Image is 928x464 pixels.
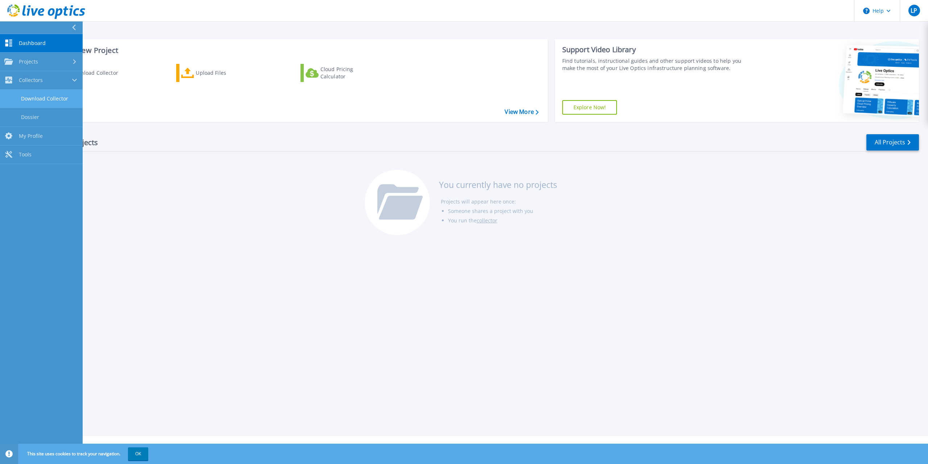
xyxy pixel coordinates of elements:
[320,66,378,80] div: Cloud Pricing Calculator
[19,151,32,158] span: Tools
[51,64,132,82] a: Download Collector
[477,217,497,224] a: collector
[562,57,750,72] div: Find tutorials, instructional guides and other support videos to help you make the most of your L...
[19,77,43,83] span: Collectors
[441,197,557,206] li: Projects will appear here once:
[505,108,538,115] a: View More
[301,64,381,82] a: Cloud Pricing Calculator
[128,447,148,460] button: OK
[448,216,557,225] li: You run the
[19,40,46,46] span: Dashboard
[562,45,750,54] div: Support Video Library
[562,100,617,115] a: Explore Now!
[196,66,254,80] div: Upload Files
[19,58,38,65] span: Projects
[51,46,538,54] h3: Start a New Project
[176,64,257,82] a: Upload Files
[448,206,557,216] li: Someone shares a project with you
[439,181,557,189] h3: You currently have no projects
[19,133,43,139] span: My Profile
[911,8,917,13] span: LP
[866,134,919,151] a: All Projects
[20,447,148,460] span: This site uses cookies to track your navigation.
[70,66,128,80] div: Download Collector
